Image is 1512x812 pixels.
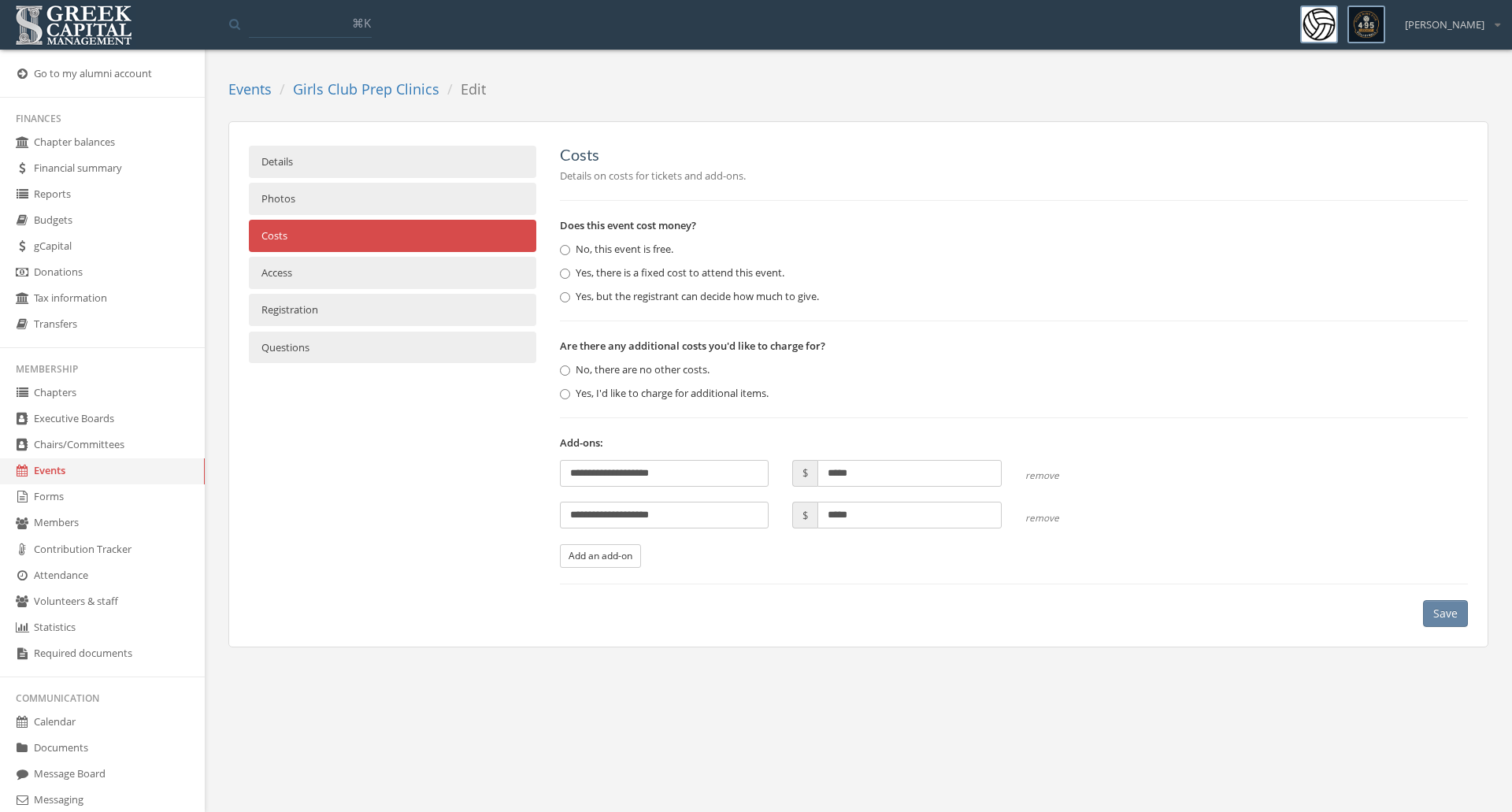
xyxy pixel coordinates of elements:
[249,332,536,364] a: Questions
[293,80,439,98] a: Girls Club Prep Clinics
[249,294,536,326] a: Registration
[560,292,570,302] input: Yes, but the registrant can decide how much to give.
[792,502,817,528] span: $
[560,362,710,378] label: No, there are no other costs.
[560,242,673,258] label: No, this event is free.
[560,434,1469,451] p: Add-ons:
[560,289,819,305] label: Yes, but the registrant can decide how much to give.
[560,269,570,279] input: Yes, there is a fixed cost to attend this event.
[560,389,570,399] input: Yes, I'd like to charge for additional items.
[560,167,1469,184] p: Details on costs for tickets and add-ons.
[1025,511,1157,525] em: remove
[1405,17,1484,32] span: [PERSON_NAME]
[560,146,1469,163] h5: Costs
[560,365,570,376] input: No, there are no other costs.
[249,220,536,252] a: Costs
[228,80,272,98] a: Events
[439,80,486,100] li: Edit
[560,337,1469,354] p: Are there any additional costs you'd like to charge for?
[249,257,536,289] a: Access
[560,217,1469,234] p: Does this event cost money?
[352,15,371,31] span: ⌘K
[1395,6,1500,32] div: [PERSON_NAME]
[249,146,536,178] a: Details
[560,265,784,281] label: Yes, there is a fixed cost to attend this event.
[1423,600,1468,627] button: Save
[560,544,641,568] button: Add an add-on
[560,386,769,402] label: Yes, I'd like to charge for additional items.
[560,245,570,255] input: No, this event is free.
[1025,469,1157,482] em: remove
[792,460,817,487] span: $
[249,183,536,215] a: Photos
